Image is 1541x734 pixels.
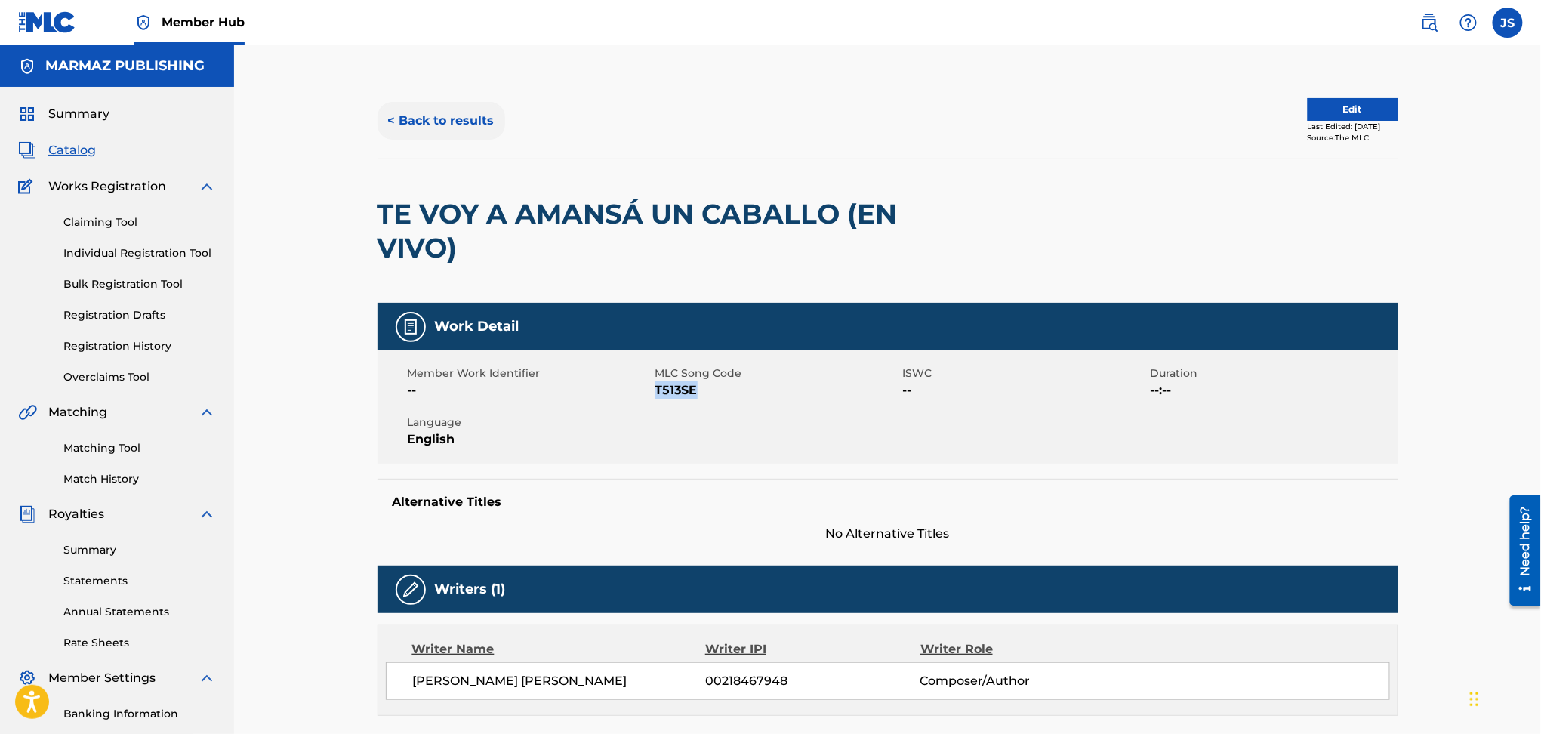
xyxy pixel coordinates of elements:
[413,672,706,690] span: [PERSON_NAME] [PERSON_NAME]
[378,102,505,140] button: < Back to results
[1499,489,1541,611] iframe: Resource Center
[63,369,216,385] a: Overclaims Tool
[903,365,1147,381] span: ISWC
[198,177,216,196] img: expand
[63,542,216,558] a: Summary
[378,525,1398,543] span: No Alternative Titles
[63,276,216,292] a: Bulk Registration Tool
[412,640,706,658] div: Writer Name
[63,604,216,620] a: Annual Statements
[48,403,107,421] span: Matching
[63,440,216,456] a: Matching Tool
[198,669,216,687] img: expand
[18,505,36,523] img: Royalties
[1308,132,1398,143] div: Source: The MLC
[1493,8,1523,38] div: User Menu
[903,381,1147,399] span: --
[1308,98,1398,121] button: Edit
[402,581,420,599] img: Writers
[162,14,245,31] span: Member Hub
[1151,365,1395,381] span: Duration
[1459,14,1478,32] img: help
[63,338,216,354] a: Registration History
[198,403,216,421] img: expand
[1420,14,1438,32] img: search
[63,471,216,487] a: Match History
[408,381,652,399] span: --
[63,245,216,261] a: Individual Registration Tool
[402,318,420,336] img: Work Detail
[655,381,899,399] span: T513SE
[18,105,109,123] a: SummarySummary
[435,581,506,598] h5: Writers (1)
[18,57,36,76] img: Accounts
[18,141,36,159] img: Catalog
[18,403,37,421] img: Matching
[45,57,205,75] h5: MARMAZ PUBLISHING
[920,672,1116,690] span: Composer/Author
[48,141,96,159] span: Catalog
[48,669,156,687] span: Member Settings
[1453,8,1484,38] div: Help
[920,640,1116,658] div: Writer Role
[18,177,38,196] img: Works Registration
[48,177,166,196] span: Works Registration
[1308,121,1398,132] div: Last Edited: [DATE]
[48,105,109,123] span: Summary
[18,11,76,33] img: MLC Logo
[63,706,216,722] a: Banking Information
[1465,662,1541,734] iframe: Chat Widget
[393,495,1383,510] h5: Alternative Titles
[705,640,920,658] div: Writer IPI
[1414,8,1444,38] a: Public Search
[63,635,216,651] a: Rate Sheets
[705,672,920,690] span: 00218467948
[408,415,652,430] span: Language
[134,14,153,32] img: Top Rightsholder
[63,307,216,323] a: Registration Drafts
[408,365,652,381] span: Member Work Identifier
[1151,381,1395,399] span: --:--
[18,141,96,159] a: CatalogCatalog
[378,197,990,265] h2: TE VOY A AMANSÁ UN CABALLO (EN VIVO)
[18,105,36,123] img: Summary
[198,505,216,523] img: expand
[435,318,519,335] h5: Work Detail
[1470,677,1479,722] div: Arrastrar
[1465,662,1541,734] div: Widget de chat
[18,669,36,687] img: Member Settings
[408,430,652,449] span: English
[63,214,216,230] a: Claiming Tool
[63,573,216,589] a: Statements
[655,365,899,381] span: MLC Song Code
[48,505,104,523] span: Royalties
